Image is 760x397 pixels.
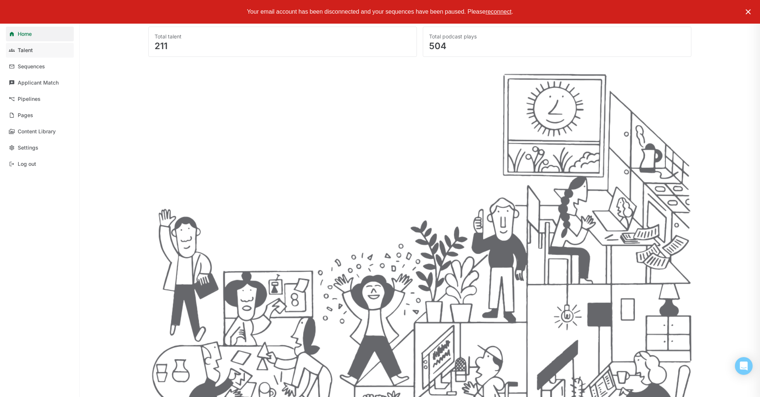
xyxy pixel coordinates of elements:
[18,47,33,54] div: Talent
[6,59,74,74] a: Sequences
[247,8,486,15] span: Your email account has been disconnected and your sequences have been paused. Please
[18,112,33,119] div: Pages
[429,42,685,51] div: 504
[18,96,41,102] div: Pipelines
[6,43,74,58] a: Talent
[511,8,513,15] span: .
[486,8,511,15] span: reconnect
[6,108,74,123] a: Pages
[18,64,45,70] div: Sequences
[18,145,38,151] div: Settings
[18,129,56,135] div: Content Library
[6,92,74,106] a: Pipelines
[6,27,74,41] a: Home
[735,357,753,375] div: Open Intercom Messenger
[6,140,74,155] a: Settings
[18,31,32,37] div: Home
[429,33,685,40] div: Total podcast plays
[155,42,411,51] div: 211
[6,124,74,139] a: Content Library
[18,80,59,86] div: Applicant Match
[18,161,36,167] div: Log out
[6,75,74,90] a: Applicant Match
[155,33,411,40] div: Total talent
